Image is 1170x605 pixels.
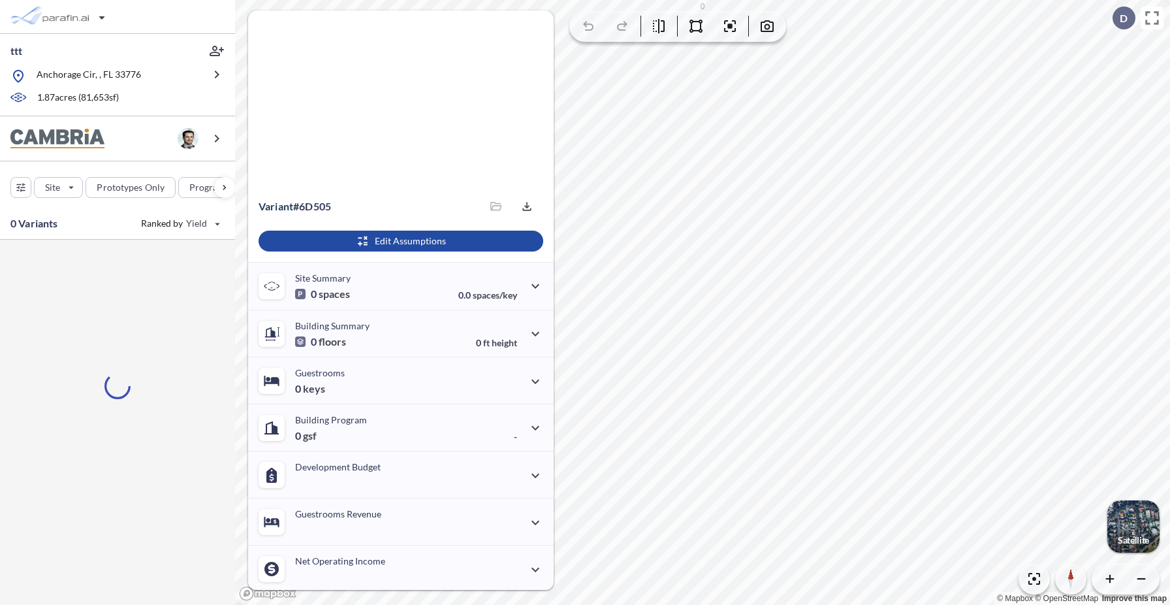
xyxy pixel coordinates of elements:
[295,555,385,566] p: Net Operating Income
[1107,500,1160,553] button: Switcher ImageSatellite
[178,128,198,149] img: user logo
[1118,535,1149,546] p: Satellite
[303,429,317,442] span: gsf
[476,337,517,348] p: 0
[1120,12,1128,24] p: D
[295,335,346,348] p: 0
[319,287,350,301] span: spaces
[295,287,350,301] p: 0
[295,414,367,425] p: Building Program
[1035,594,1098,603] a: OpenStreetMap
[483,337,490,348] span: ft
[1102,594,1167,603] a: Improve this map
[473,289,517,301] span: spaces/key
[259,200,293,212] span: Variant
[295,461,381,472] p: Development Budget
[86,177,176,198] button: Prototypes Only
[492,337,517,348] span: height
[295,429,317,442] p: 0
[189,181,226,194] p: Program
[295,508,381,519] p: Guestrooms Revenue
[259,200,331,213] p: # 6d505
[303,382,325,395] span: keys
[295,367,345,378] p: Guestrooms
[295,272,351,284] p: Site Summary
[10,129,104,149] img: BrandImage
[131,213,229,234] button: Ranked by Yield
[186,217,208,230] span: Yield
[10,44,22,58] p: ttt
[178,177,249,198] button: Program
[375,235,446,248] p: Edit Assumptions
[37,91,119,105] p: 1.87 acres ( 81,653 sf)
[295,320,370,331] p: Building Summary
[514,431,517,442] p: -
[34,177,83,198] button: Site
[259,231,543,252] button: Edit Assumptions
[458,289,517,301] p: 0.0
[97,181,165,194] p: Prototypes Only
[45,181,60,194] p: Site
[997,594,1033,603] a: Mapbox
[319,335,346,348] span: floors
[1107,500,1160,553] img: Switcher Image
[239,586,296,601] a: Mapbox homepage
[37,68,141,84] p: Anchorage Cir, , FL 33776
[10,216,58,231] p: 0 Variants
[295,382,325,395] p: 0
